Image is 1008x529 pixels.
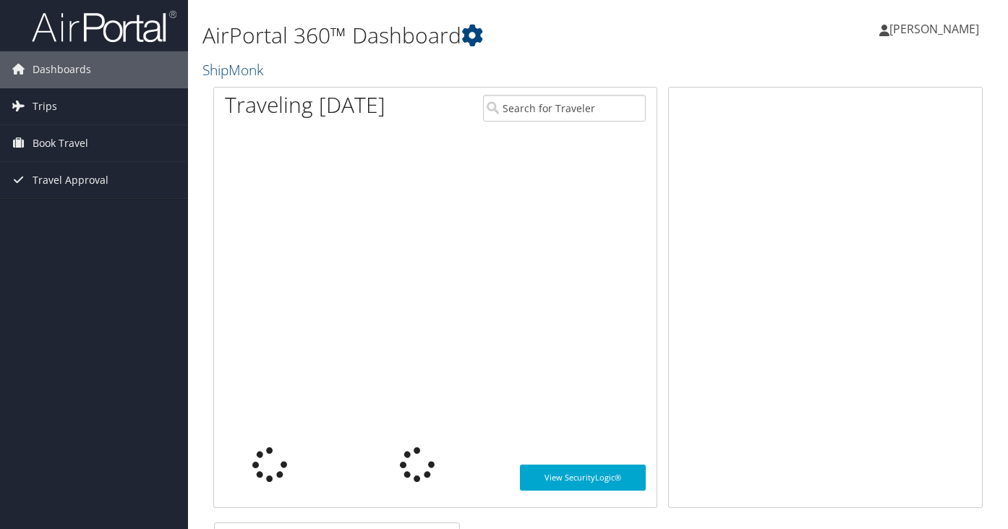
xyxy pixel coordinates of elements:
[889,21,979,37] span: [PERSON_NAME]
[33,88,57,124] span: Trips
[520,465,646,491] a: View SecurityLogic®
[33,51,91,88] span: Dashboards
[225,90,385,120] h1: Traveling [DATE]
[202,60,267,80] a: ShipMonk
[33,125,88,161] span: Book Travel
[483,95,646,122] input: Search for Traveler
[32,9,176,43] img: airportal-logo.png
[33,162,108,198] span: Travel Approval
[879,7,994,51] a: [PERSON_NAME]
[202,20,730,51] h1: AirPortal 360™ Dashboard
